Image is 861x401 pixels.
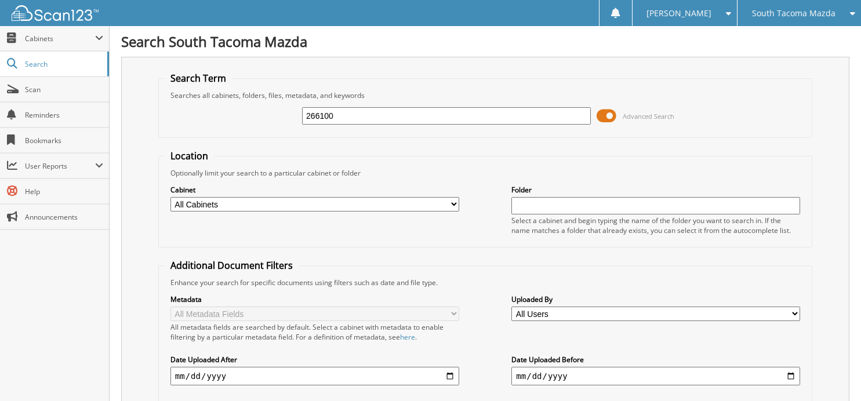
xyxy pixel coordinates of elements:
[165,168,806,178] div: Optionally limit your search to a particular cabinet or folder
[25,212,103,222] span: Announcements
[511,367,800,385] input: end
[25,110,103,120] span: Reminders
[170,367,459,385] input: start
[25,59,101,69] span: Search
[12,5,99,21] img: scan123-logo-white.svg
[25,85,103,94] span: Scan
[25,136,103,145] span: Bookmarks
[170,294,459,304] label: Metadata
[511,294,800,304] label: Uploaded By
[170,355,459,364] label: Date Uploaded After
[170,185,459,195] label: Cabinet
[400,332,415,342] a: here
[165,278,806,287] div: Enhance your search for specific documents using filters such as date and file type.
[165,72,232,85] legend: Search Term
[511,185,800,195] label: Folder
[511,216,800,235] div: Select a cabinet and begin typing the name of the folder you want to search in. If the name match...
[25,187,103,196] span: Help
[646,10,711,17] span: [PERSON_NAME]
[165,90,806,100] div: Searches all cabinets, folders, files, metadata, and keywords
[165,259,299,272] legend: Additional Document Filters
[752,10,835,17] span: South Tacoma Mazda
[121,32,849,51] h1: Search South Tacoma Mazda
[25,161,95,171] span: User Reports
[165,150,214,162] legend: Location
[25,34,95,43] span: Cabinets
[170,322,459,342] div: All metadata fields are searched by default. Select a cabinet with metadata to enable filtering b...
[623,112,674,121] span: Advanced Search
[511,355,800,364] label: Date Uploaded Before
